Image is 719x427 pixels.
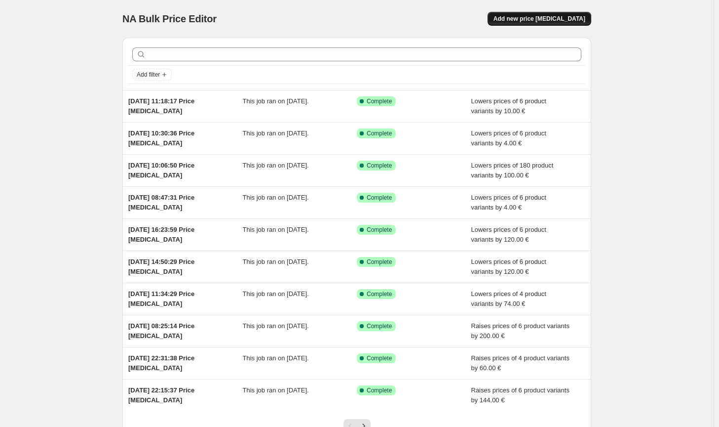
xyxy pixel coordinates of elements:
[471,129,546,147] span: Lowers prices of 6 product variants by 4.00 €
[243,258,309,265] span: This job ran on [DATE].
[367,354,392,362] span: Complete
[488,12,591,26] button: Add new price [MEDICAL_DATA]
[243,97,309,105] span: This job ran on [DATE].
[243,354,309,362] span: This job ran on [DATE].
[243,226,309,233] span: This job ran on [DATE].
[493,15,585,23] span: Add new price [MEDICAL_DATA]
[471,322,569,340] span: Raises prices of 6 product variants by 200.00 €
[367,129,392,137] span: Complete
[367,322,392,330] span: Complete
[471,258,546,275] span: Lowers prices of 6 product variants by 120.00 €
[128,97,194,115] span: [DATE] 11:18:17 Price [MEDICAL_DATA]
[367,258,392,266] span: Complete
[471,162,554,179] span: Lowers prices of 180 product variants by 100.00 €
[128,162,194,179] span: [DATE] 10:06:50 Price [MEDICAL_DATA]
[367,226,392,234] span: Complete
[471,386,569,404] span: Raises prices of 6 product variants by 144.00 €
[243,290,309,298] span: This job ran on [DATE].
[243,129,309,137] span: This job ran on [DATE].
[243,194,309,201] span: This job ran on [DATE].
[367,162,392,170] span: Complete
[128,226,194,243] span: [DATE] 16:23:59 Price [MEDICAL_DATA]
[471,97,546,115] span: Lowers prices of 6 product variants by 10.00 €
[471,226,546,243] span: Lowers prices of 6 product variants by 120.00 €
[471,354,569,372] span: Raises prices of 4 product variants by 60.00 €
[128,129,194,147] span: [DATE] 10:30:36 Price [MEDICAL_DATA]
[243,386,309,394] span: This job ran on [DATE].
[367,290,392,298] span: Complete
[367,194,392,202] span: Complete
[137,71,160,79] span: Add filter
[367,97,392,105] span: Complete
[128,258,194,275] span: [DATE] 14:50:29 Price [MEDICAL_DATA]
[128,322,194,340] span: [DATE] 08:25:14 Price [MEDICAL_DATA]
[243,162,309,169] span: This job ran on [DATE].
[122,13,217,24] span: NA Bulk Price Editor
[243,322,309,330] span: This job ran on [DATE].
[128,290,194,307] span: [DATE] 11:34:29 Price [MEDICAL_DATA]
[128,354,194,372] span: [DATE] 22:31:38 Price [MEDICAL_DATA]
[132,69,172,81] button: Add filter
[128,194,194,211] span: [DATE] 08:47:31 Price [MEDICAL_DATA]
[471,194,546,211] span: Lowers prices of 6 product variants by 4.00 €
[471,290,546,307] span: Lowers prices of 4 product variants by 74.00 €
[128,386,194,404] span: [DATE] 22:15:37 Price [MEDICAL_DATA]
[367,386,392,394] span: Complete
